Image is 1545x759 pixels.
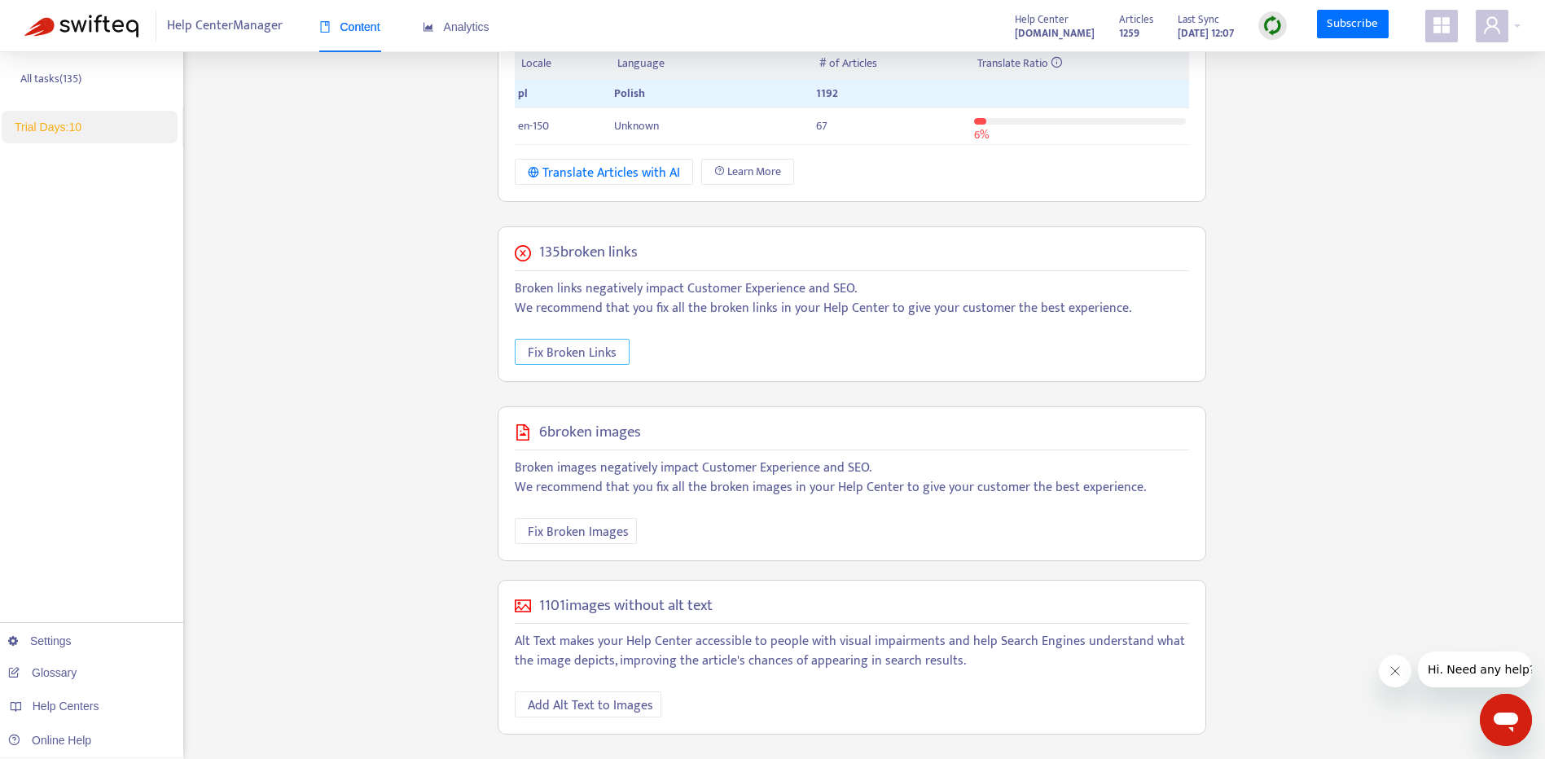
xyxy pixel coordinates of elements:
[1482,15,1502,35] span: user
[423,20,489,33] span: Analytics
[8,634,72,647] a: Settings
[528,522,629,542] span: Fix Broken Images
[1432,15,1451,35] span: appstore
[1379,655,1411,687] iframe: Zamknij wiadomość
[515,458,1189,498] p: Broken images negatively impact Customer Experience and SEO. We recommend that you fix all the br...
[167,11,283,42] span: Help Center Manager
[10,11,117,24] span: Hi. Need any help?
[1317,10,1389,39] a: Subscribe
[33,700,99,713] span: Help Centers
[515,598,531,614] span: picture
[515,279,1189,318] p: Broken links negatively impact Customer Experience and SEO. We recommend that you fix all the bro...
[974,125,989,144] span: 6 %
[20,70,81,87] p: All tasks ( 135 )
[528,163,680,183] div: Translate Articles with AI
[515,424,531,441] span: file-image
[977,55,1183,72] div: Translate Ratio
[15,121,81,134] span: Trial Days: 10
[614,116,659,135] span: Unknown
[1178,11,1219,29] span: Last Sync
[528,695,653,716] span: Add Alt Text to Images
[727,163,781,181] span: Learn More
[528,343,617,363] span: Fix Broken Links
[515,245,531,261] span: close-circle
[701,159,794,185] a: Learn More
[515,691,661,717] button: Add Alt Text to Images
[816,116,827,135] span: 67
[614,84,645,103] span: Polish
[539,243,638,262] h5: 135 broken links
[813,48,970,80] th: # of Articles
[1015,11,1069,29] span: Help Center
[518,116,549,135] span: en-150
[515,518,637,544] button: Fix Broken Images
[515,632,1189,671] p: Alt Text makes your Help Center accessible to people with visual impairments and help Search Engi...
[319,20,380,33] span: Content
[515,339,630,365] button: Fix Broken Links
[24,15,138,37] img: Swifteq
[539,597,713,616] h5: 1101 images without alt text
[816,84,838,103] span: 1192
[8,666,77,679] a: Glossary
[515,48,611,80] th: Locale
[611,48,813,80] th: Language
[1119,24,1139,42] strong: 1259
[423,21,434,33] span: area-chart
[1480,694,1532,746] iframe: Przycisk umożliwiający otwarcie okna komunikatora
[1262,15,1283,36] img: sync.dc5367851b00ba804db3.png
[319,21,331,33] span: book
[518,84,528,103] span: pl
[20,37,86,54] p: Completed ( 0 )
[539,423,641,442] h5: 6 broken images
[1178,24,1234,42] strong: [DATE] 12:07
[1418,652,1532,687] iframe: Wiadomość od firmy
[1015,24,1095,42] a: [DOMAIN_NAME]
[1119,11,1153,29] span: Articles
[515,159,693,185] button: Translate Articles with AI
[8,734,91,747] a: Online Help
